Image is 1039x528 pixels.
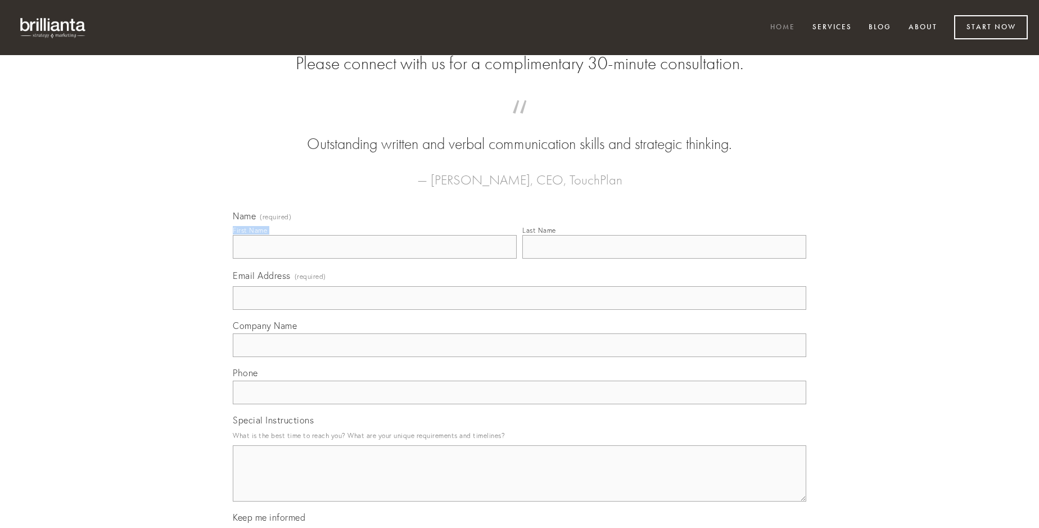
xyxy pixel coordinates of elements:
[522,226,556,234] div: Last Name
[233,367,258,378] span: Phone
[233,226,267,234] div: First Name
[233,414,314,426] span: Special Instructions
[233,53,806,74] h2: Please connect with us for a complimentary 30-minute consultation.
[251,111,788,155] blockquote: Outstanding written and verbal communication skills and strategic thinking.
[233,512,305,523] span: Keep me informed
[251,155,788,191] figcaption: — [PERSON_NAME], CEO, TouchPlan
[805,19,859,37] a: Services
[233,270,291,281] span: Email Address
[11,11,96,44] img: brillianta - research, strategy, marketing
[901,19,945,37] a: About
[763,19,802,37] a: Home
[954,15,1028,39] a: Start Now
[861,19,898,37] a: Blog
[260,214,291,220] span: (required)
[233,210,256,222] span: Name
[233,428,806,443] p: What is the best time to reach you? What are your unique requirements and timelines?
[295,269,326,284] span: (required)
[233,320,297,331] span: Company Name
[251,111,788,133] span: “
